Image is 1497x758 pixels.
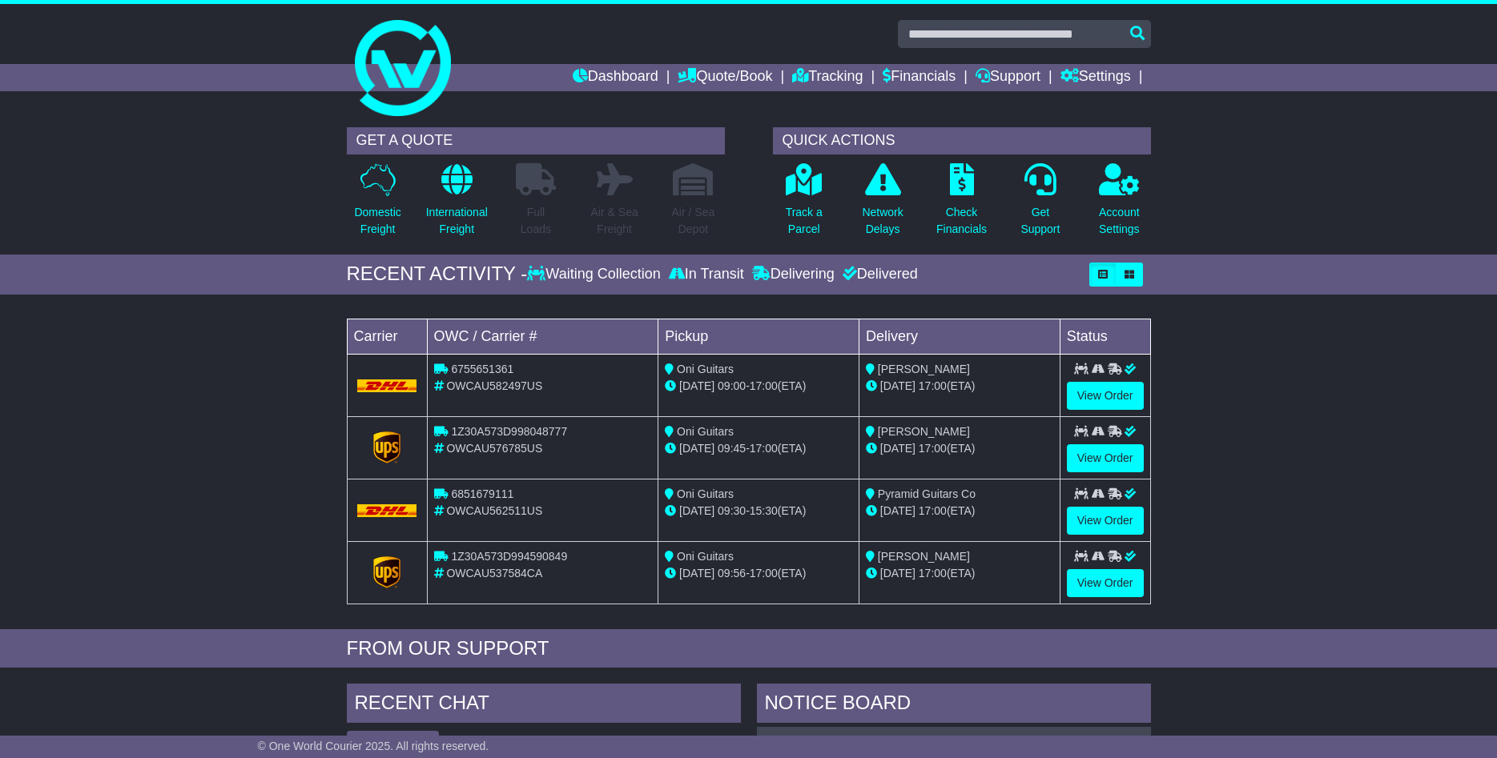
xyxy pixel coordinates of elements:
[451,550,567,563] span: 1Z30A573D994590849
[677,550,734,563] span: Oni Guitars
[353,162,401,247] a: DomesticFreight
[750,567,778,580] span: 17:00
[748,266,839,283] div: Delivering
[1099,204,1140,238] p: Account Settings
[527,266,664,283] div: Waiting Collection
[451,425,567,438] span: 1Z30A573D998048777
[373,431,400,463] img: GetCarrierServiceLogo
[347,637,1151,660] div: FROM OUR SUPPORT
[718,379,746,392] span: 09:00
[347,684,741,727] div: RECENT CHAT
[883,64,956,91] a: Financials
[880,442,916,455] span: [DATE]
[878,487,976,500] span: Pyramid Guitars Co
[866,378,1053,395] div: (ETA)
[677,425,734,438] span: Oni Guitars
[665,503,852,519] div: - (ETA)
[866,565,1053,582] div: (ETA)
[750,504,778,517] span: 15:30
[919,442,947,455] span: 17:00
[679,379,714,392] span: [DATE]
[347,263,528,286] div: RECENT ACTIVITY -
[373,556,400,588] img: GetCarrierServiceLogo
[919,567,947,580] span: 17:00
[936,162,988,247] a: CheckFinancials
[839,266,918,283] div: Delivered
[750,379,778,392] span: 17:00
[1060,319,1150,354] td: Status
[446,379,542,392] span: OWCAU582497US
[866,440,1053,457] div: (ETA)
[1060,64,1131,91] a: Settings
[861,162,903,247] a: NetworkDelays
[516,204,556,238] p: Full Loads
[773,127,1151,154] div: QUICK ACTIONS
[658,319,859,354] td: Pickup
[677,363,734,375] span: Oni Guitars
[427,319,658,354] td: OWC / Carrier #
[880,567,916,580] span: [DATE]
[718,504,746,517] span: 09:30
[665,565,852,582] div: - (ETA)
[1020,204,1060,238] p: Get Support
[1098,162,1141,247] a: AccountSettings
[258,740,489,752] span: © One World Courier 2025. All rights reserved.
[426,204,488,238] p: International Freight
[786,204,823,238] p: Track a Parcel
[679,442,714,455] span: [DATE]
[446,504,542,517] span: OWCAU562511US
[679,504,714,517] span: [DATE]
[679,567,714,580] span: [DATE]
[936,204,987,238] p: Check Financials
[446,567,542,580] span: OWCAU537584CA
[672,204,715,238] p: Air / Sea Depot
[866,503,1053,519] div: (ETA)
[878,425,970,438] span: [PERSON_NAME]
[1067,569,1144,597] a: View Order
[357,379,417,392] img: DHL.png
[451,363,513,375] span: 6755651361
[859,319,1060,354] td: Delivery
[451,487,513,500] span: 6851679111
[665,378,852,395] div: - (ETA)
[785,162,823,247] a: Track aParcel
[591,204,638,238] p: Air & Sea Freight
[878,363,970,375] span: [PERSON_NAME]
[718,567,746,580] span: 09:56
[718,442,746,455] span: 09:45
[878,550,970,563] span: [PERSON_NAME]
[757,684,1151,727] div: NOTICE BOARD
[750,442,778,455] span: 17:00
[425,162,489,247] a: InternationalFreight
[677,487,734,500] span: Oni Guitars
[919,379,947,392] span: 17:00
[1067,507,1144,535] a: View Order
[446,442,542,455] span: OWCAU576785US
[1067,382,1144,410] a: View Order
[678,64,772,91] a: Quote/Book
[665,440,852,457] div: - (ETA)
[880,379,916,392] span: [DATE]
[792,64,863,91] a: Tracking
[354,204,400,238] p: Domestic Freight
[1067,444,1144,472] a: View Order
[665,266,748,283] div: In Transit
[347,319,427,354] td: Carrier
[573,64,658,91] a: Dashboard
[880,504,916,517] span: [DATE]
[862,204,903,238] p: Network Delays
[1020,162,1060,247] a: GetSupport
[976,64,1040,91] a: Support
[347,127,725,154] div: GET A QUOTE
[919,504,947,517] span: 17:00
[357,504,417,517] img: DHL.png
